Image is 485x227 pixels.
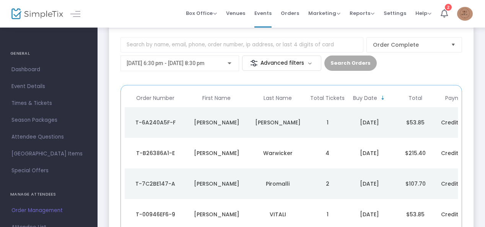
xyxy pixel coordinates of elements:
div: Hodgson [249,119,306,126]
span: Credit Card [441,211,474,218]
td: 4 [308,138,347,168]
div: 24/6/2025 [348,119,391,126]
div: Tasha [188,149,245,157]
span: Venues [226,3,245,23]
span: Season Packages [11,115,86,125]
span: Last Name [264,95,292,101]
span: Event Details [11,82,86,91]
div: Warwicker [249,149,306,157]
td: 2 [308,168,347,199]
span: Credit Card [441,180,474,188]
span: Events [254,3,272,23]
span: Reports [350,10,374,17]
div: VITALI [249,211,306,218]
h4: MANAGE ATTENDEES [10,187,87,202]
div: Kathy [188,119,245,126]
span: Payment [445,95,470,101]
div: T-7C2BE147-A [127,180,184,188]
img: filter [250,59,258,67]
span: Sortable [380,95,386,101]
span: Orders [281,3,299,23]
div: 18/6/2025 [348,149,391,157]
span: Credit Card [441,119,474,126]
div: MURRAY [188,211,245,218]
div: Daniel [188,180,245,188]
span: Order Number [136,95,174,101]
div: 2 [445,4,452,11]
span: Times & Tickets [11,98,86,108]
td: 1 [308,107,347,138]
span: Box Office [186,10,217,17]
span: Help [415,10,431,17]
span: Attendee Questions [11,132,86,142]
span: [DATE] 6:30 pm - [DATE] 8:30 pm [127,60,205,66]
button: Select [448,38,459,52]
span: Marketing [308,10,340,17]
td: $53.85 [392,107,438,138]
div: 17/6/2025 [348,211,391,218]
div: T-00946EF6-9 [127,211,184,218]
span: Special Offers [11,166,86,176]
td: $107.70 [392,168,438,199]
span: Buy Date [353,95,377,101]
th: Total Tickets [308,89,347,107]
span: Credit Card [441,149,474,157]
input: Search by name, email, phone, order number, ip address, or last 4 digits of card [120,37,363,52]
td: $215.40 [392,138,438,168]
span: Dashboard [11,65,86,75]
div: T-6A240A5F-F [127,119,184,126]
span: Order Complete [373,41,445,49]
div: T-B26386A1-E [127,149,184,157]
span: Settings [384,3,406,23]
span: Order Management [11,206,86,216]
div: Piromalli [249,180,306,188]
span: First Name [202,95,231,101]
m-button: Advanced filters [242,56,321,71]
h4: GENERAL [10,46,87,61]
span: Total [409,95,422,101]
div: 18/6/2025 [348,180,391,188]
span: [GEOGRAPHIC_DATA] Items [11,149,86,159]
